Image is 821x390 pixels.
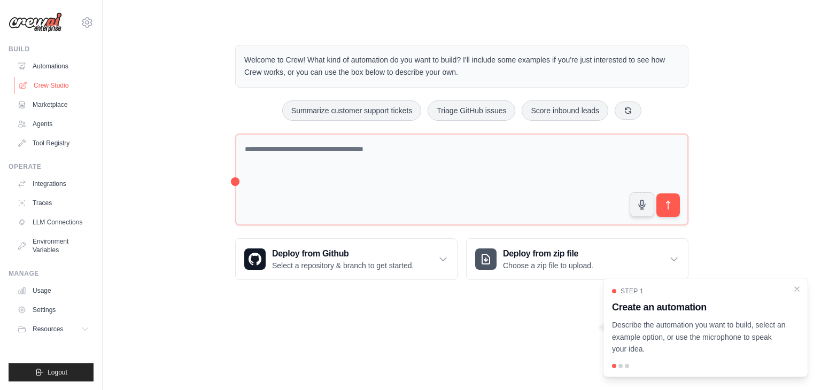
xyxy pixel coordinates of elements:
p: Select a repository & branch to get started. [272,260,414,271]
p: Welcome to Crew! What kind of automation do you want to build? I'll include some examples if you'... [244,54,679,79]
button: Summarize customer support tickets [282,100,421,121]
button: Resources [13,321,94,338]
p: Choose a zip file to upload. [503,260,593,271]
h3: Deploy from Github [272,247,414,260]
a: Automations [13,58,94,75]
div: Build [9,45,94,53]
p: Describe the automation you want to build, select an example option, or use the microphone to spe... [612,319,786,355]
a: Integrations [13,175,94,192]
button: Triage GitHub issues [428,100,515,121]
div: Manage [9,269,94,278]
a: Tool Registry [13,135,94,152]
h3: Deploy from zip file [503,247,593,260]
span: Logout [48,368,67,377]
button: Score inbound leads [522,100,608,121]
iframe: Chat Widget [768,339,821,390]
a: Crew Studio [14,77,95,94]
a: Agents [13,115,94,132]
a: Usage [13,282,94,299]
div: Operate [9,162,94,171]
a: Traces [13,194,94,212]
a: LLM Connections [13,214,94,231]
img: Logo [9,12,62,33]
span: Resources [33,325,63,333]
h3: Create an automation [612,300,786,315]
a: Settings [13,301,94,318]
button: Close walkthrough [793,285,801,293]
a: Environment Variables [13,233,94,259]
span: Step 1 [621,287,644,295]
a: Marketplace [13,96,94,113]
button: Logout [9,363,94,381]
